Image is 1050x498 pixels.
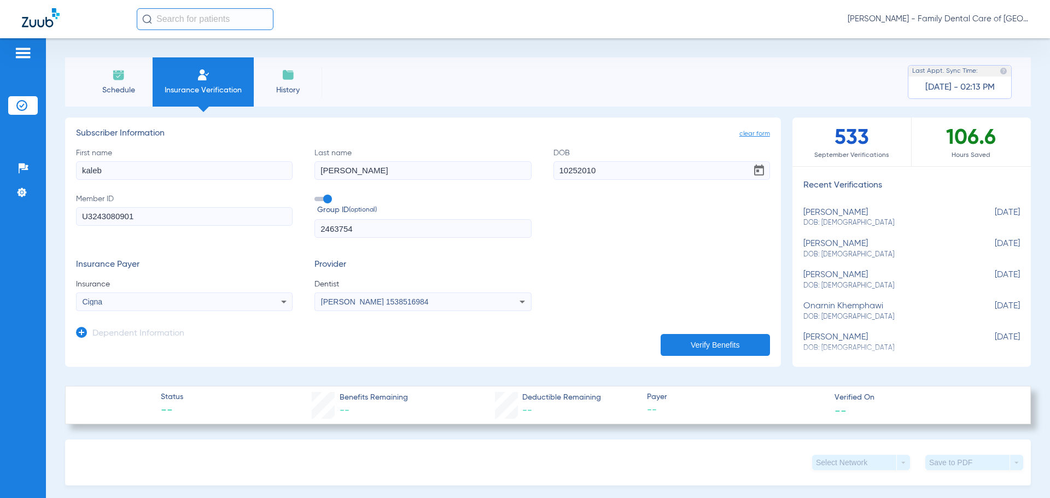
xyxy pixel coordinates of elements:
span: DOB: [DEMOGRAPHIC_DATA] [803,218,965,228]
span: Insurance Verification [161,85,246,96]
button: Open calendar [748,160,770,181]
label: DOB [553,148,770,180]
span: -- [522,406,532,415]
span: -- [340,406,349,415]
h3: Dependent Information [92,329,184,339]
span: Payer [647,391,825,403]
span: Deductible Remaining [522,392,601,403]
div: 106.6 [912,118,1031,166]
span: DOB: [DEMOGRAPHIC_DATA] [803,250,965,260]
span: [DATE] [965,332,1020,353]
img: last sync help info [1000,67,1007,75]
span: clear form [739,128,770,139]
span: Group ID [317,204,531,216]
div: [PERSON_NAME] [803,270,965,290]
input: DOBOpen calendar [553,161,770,180]
span: Benefits Remaining [340,392,408,403]
div: [PERSON_NAME] [803,332,965,353]
span: [PERSON_NAME] 1538516984 [321,297,429,306]
span: History [262,85,314,96]
span: [DATE] [965,239,1020,259]
span: [PERSON_NAME] - Family Dental Care of [GEOGRAPHIC_DATA] [848,14,1028,25]
small: (optional) [349,204,377,216]
div: [PERSON_NAME] [803,208,965,228]
img: Schedule [112,68,125,81]
div: 533 [792,118,912,166]
input: Last name [314,161,531,180]
button: Verify Benefits [661,334,770,356]
img: Zuub Logo [22,8,60,27]
input: First name [76,161,293,180]
input: Search for patients [137,8,273,30]
span: -- [161,403,183,419]
img: History [282,68,295,81]
span: DOB: [DEMOGRAPHIC_DATA] [803,312,965,322]
input: Member ID [76,207,293,226]
span: Cigna [83,297,103,306]
span: Schedule [92,85,144,96]
label: First name [76,148,293,180]
span: September Verifications [792,150,911,161]
div: onarnin khemphawi [803,301,965,321]
span: -- [835,405,847,416]
h3: Recent Verifications [792,180,1031,191]
span: Last Appt. Sync Time: [912,66,978,77]
span: Status [161,391,183,403]
img: hamburger-icon [14,46,32,60]
span: Insurance [76,279,293,290]
img: Search Icon [142,14,152,24]
label: Member ID [76,194,293,238]
h3: Insurance Payer [76,260,293,271]
span: DOB: [DEMOGRAPHIC_DATA] [803,343,965,353]
h3: Provider [314,260,531,271]
label: Last name [314,148,531,180]
span: [DATE] [965,301,1020,321]
span: [DATE] [965,270,1020,290]
span: Verified On [835,392,1013,403]
img: Manual Insurance Verification [197,68,210,81]
div: [PERSON_NAME] [803,239,965,259]
span: Dentist [314,279,531,290]
h3: Subscriber Information [76,128,770,139]
span: -- [647,403,825,417]
span: [DATE] [965,208,1020,228]
span: DOB: [DEMOGRAPHIC_DATA] [803,281,965,291]
span: [DATE] - 02:13 PM [925,82,995,93]
span: Hours Saved [912,150,1031,161]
